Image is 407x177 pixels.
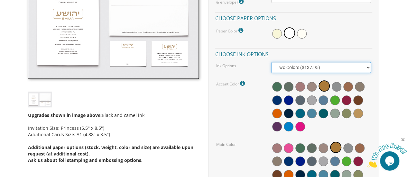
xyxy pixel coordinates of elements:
[28,107,199,164] div: Black and camel ink Invitation Size: Princess (5.5" x 8.5") Additional Cards Size: A1 (4.88" x 3.5")
[216,142,236,147] label: Main Color
[28,157,143,163] span: Ask us about foil stamping and embossing options.
[367,137,407,167] iframe: chat widget
[28,112,102,118] span: Upgrades shown in image above:
[216,79,246,88] label: Accent Color
[28,92,52,107] img: bminv-thumb-14.jpg
[28,144,193,157] span: Additional paper options (stock, weight, color and size) are available upon request (at additiona...
[216,26,245,35] label: Paper Color
[215,48,372,59] h4: Choose ink options
[215,12,372,23] h4: Choose paper options
[216,63,236,68] label: Ink Options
